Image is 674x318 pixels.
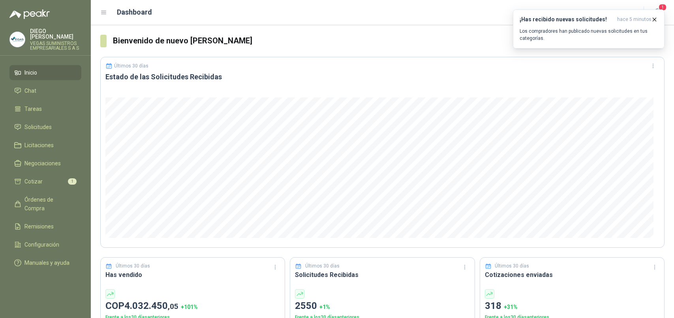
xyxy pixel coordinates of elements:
[520,16,614,23] h3: ¡Has recibido nuevas solicitudes!
[30,41,81,51] p: VEGAS SUMINISTROS EMPRESARIALES S A S
[105,270,280,280] h3: Has vendido
[504,304,518,310] span: + 31 %
[9,255,81,270] a: Manuales y ayuda
[24,222,54,231] span: Remisiones
[24,177,43,186] span: Cotizar
[124,300,178,311] span: 4.032.450
[9,219,81,234] a: Remisiones
[9,120,81,135] a: Solicitudes
[9,65,81,80] a: Inicio
[9,192,81,216] a: Órdenes de Compra
[520,28,658,42] p: Los compradores han publicado nuevas solicitudes en tus categorías.
[9,237,81,252] a: Configuración
[116,262,150,270] p: Últimos 30 días
[113,35,665,47] h3: Bienvenido de nuevo [PERSON_NAME]
[105,299,280,314] p: COP
[295,270,469,280] h3: Solicitudes Recibidas
[24,141,54,150] span: Licitaciones
[24,240,59,249] span: Configuración
[30,28,81,39] p: DIEGO [PERSON_NAME]
[495,262,529,270] p: Últimos 30 días
[168,302,178,311] span: ,05
[24,86,36,95] span: Chat
[181,304,198,310] span: + 101 %
[9,83,81,98] a: Chat
[319,304,330,310] span: + 1 %
[658,4,667,11] span: 1
[24,123,52,131] span: Solicitudes
[9,174,81,189] a: Cotizar1
[650,6,665,20] button: 1
[513,9,665,49] button: ¡Has recibido nuevas solicitudes!hace 5 minutos Los compradores han publicado nuevas solicitudes ...
[10,32,25,47] img: Company Logo
[24,68,37,77] span: Inicio
[9,156,81,171] a: Negociaciones
[114,63,148,69] p: Últimos 30 días
[617,16,651,23] span: hace 5 minutos
[24,105,42,113] span: Tareas
[9,138,81,153] a: Licitaciones
[485,299,659,314] p: 318
[295,299,469,314] p: 2550
[24,258,69,267] span: Manuales y ayuda
[24,195,74,213] span: Órdenes de Compra
[305,262,340,270] p: Últimos 30 días
[68,178,77,185] span: 1
[485,270,659,280] h3: Cotizaciones enviadas
[105,72,659,82] h3: Estado de las Solicitudes Recibidas
[9,101,81,116] a: Tareas
[9,9,50,19] img: Logo peakr
[24,159,61,168] span: Negociaciones
[117,7,152,18] h1: Dashboard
